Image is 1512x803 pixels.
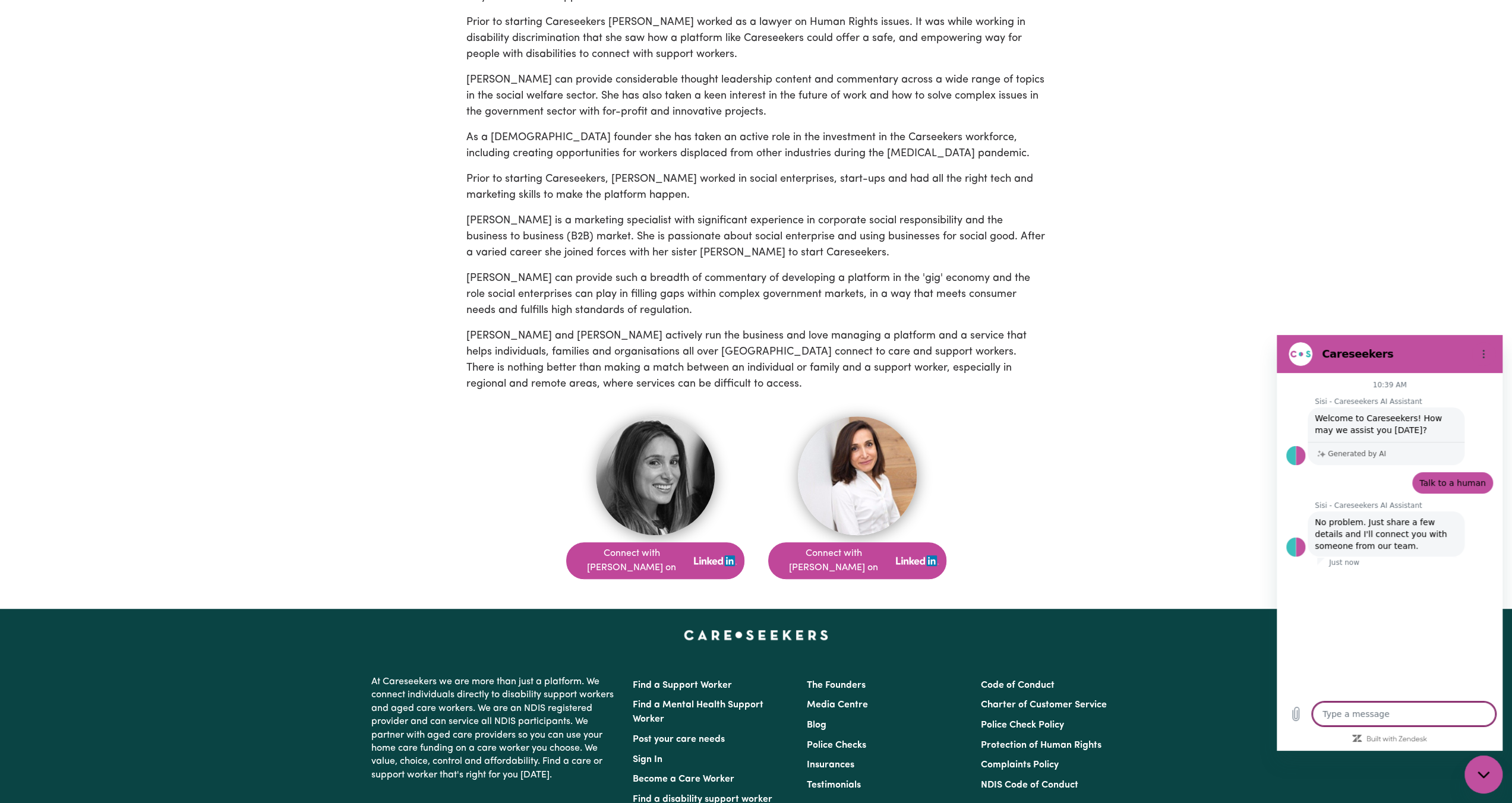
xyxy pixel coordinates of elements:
p: Prior to starting Careseekers, [PERSON_NAME] worked in social enterprises, start-ups and had all ... [466,172,1046,204]
a: The Founders [807,681,866,690]
a: Police Checks [807,741,866,750]
button: Connect with [PERSON_NAME] on [566,542,744,579]
button: Connect with [PERSON_NAME] on [768,542,946,579]
p: At Careseekers we are more than just a platform. We connect individuals directly to disability su... [371,671,618,786]
a: Post your care needs [633,735,725,744]
a: Connect with [PERSON_NAME] onLinkedIn [566,542,744,579]
a: Insurances [807,760,854,770]
a: Code of Conduct [981,681,1055,690]
a: Charter of Customer Service [981,700,1107,710]
iframe: Button to launch messaging window, conversation in progress [1464,755,1502,793]
a: NDIS Code of Conduct [981,780,1078,790]
a: Find a Support Worker [633,681,732,690]
a: Blog [807,720,826,730]
a: Find a Mental Health Support Worker [633,700,763,724]
a: Media Centre [807,700,868,710]
p: [PERSON_NAME] and [PERSON_NAME] actively run the business and love managing a platform and a serv... [466,328,1046,393]
a: Police Check Policy [981,720,1064,730]
a: Testimonials [807,780,861,790]
a: Complaints Policy [981,760,1059,770]
p: Prior to starting Careseekers [PERSON_NAME] worked as a lawyer on Human Rights issues. It was whi... [466,15,1046,63]
a: Careseekers home page [684,630,828,640]
p: [PERSON_NAME] is a marketing specialist with significant experience in corporate social responsib... [466,213,1046,261]
p: [PERSON_NAME] can provide such a breadth of commentary of developing a platform in the 'gig' econ... [466,271,1046,319]
p: As a [DEMOGRAPHIC_DATA] founder she has taken an active role in the investment in the Carseekers ... [466,130,1046,162]
a: Protection of Human Rights [981,741,1101,750]
iframe: Messaging window [1277,335,1502,751]
p: [PERSON_NAME] can provide considerable thought leadership content and commentary across a wide ra... [466,72,1046,121]
a: Connect with [PERSON_NAME] onLinkedIn [768,542,946,579]
a: Become a Care Worker [633,774,734,784]
img: Profile Pic [798,416,917,535]
img: LinkedIn [694,555,737,565]
img: Profile Pic [596,416,715,535]
img: LinkedIn [896,555,939,565]
a: Sign In [633,755,662,764]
